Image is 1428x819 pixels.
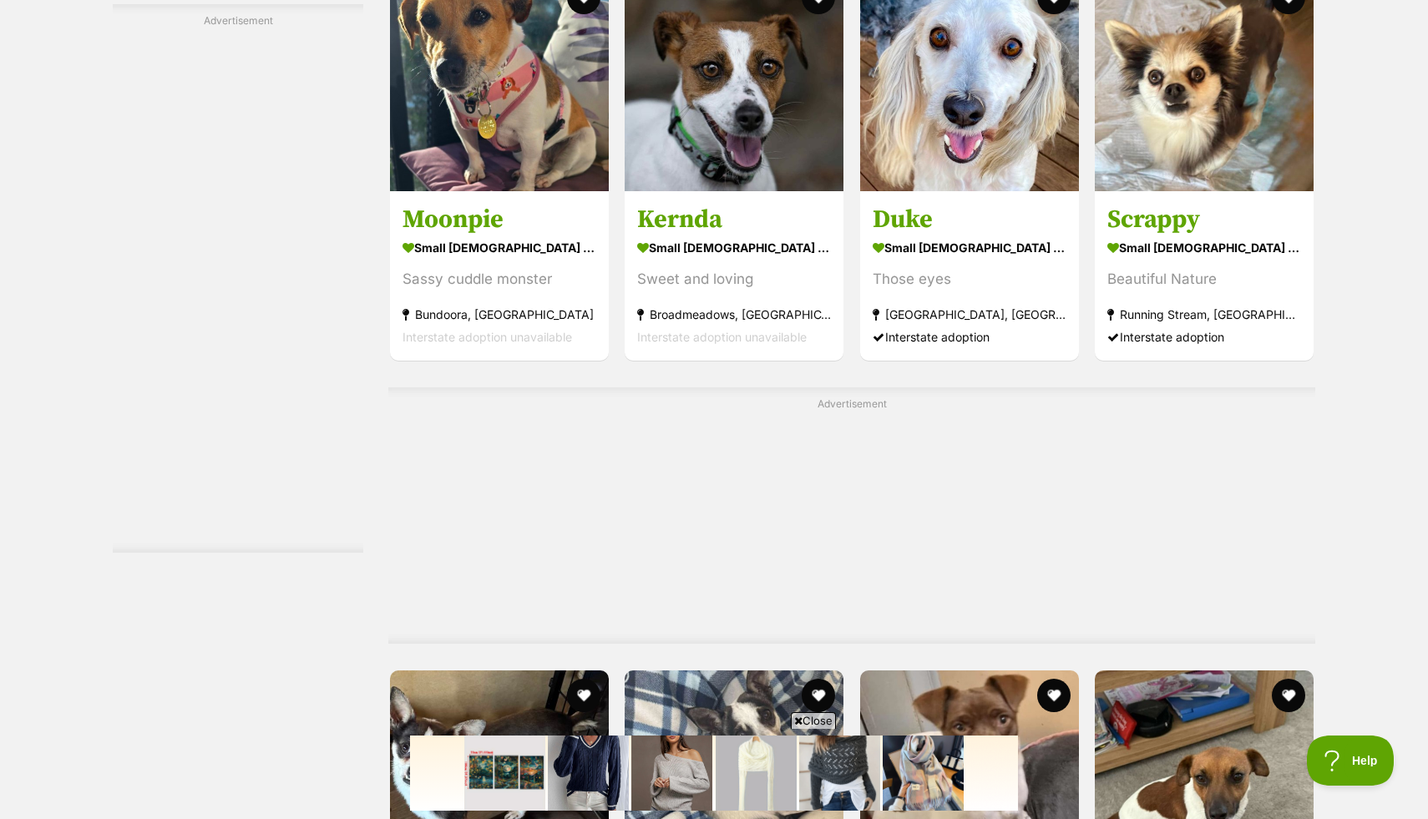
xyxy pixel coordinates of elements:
div: Sweet and loving [637,268,831,291]
strong: [GEOGRAPHIC_DATA], [GEOGRAPHIC_DATA] [873,303,1066,326]
button: favourite [567,679,600,712]
div: Advertisement [113,4,363,553]
div: Those eyes [873,268,1066,291]
iframe: Advertisement [410,736,1018,811]
iframe: Advertisement [447,418,1257,627]
h3: Scrappy [1107,204,1301,235]
button: favourite [803,679,836,712]
h3: Kernda [637,204,831,235]
strong: Running Stream, [GEOGRAPHIC_DATA] [1107,303,1301,326]
div: Sassy cuddle monster [403,268,596,291]
a: Duke small [DEMOGRAPHIC_DATA] Dog Those eyes [GEOGRAPHIC_DATA], [GEOGRAPHIC_DATA] Interstate adop... [860,191,1079,361]
button: favourite [1272,679,1305,712]
span: Interstate adoption unavailable [403,330,572,344]
strong: small [DEMOGRAPHIC_DATA] Dog [637,235,831,260]
a: Moonpie small [DEMOGRAPHIC_DATA] Dog Sassy cuddle monster Bundoora, [GEOGRAPHIC_DATA] Interstate ... [390,191,609,361]
h3: Duke [873,204,1066,235]
div: Interstate adoption [873,326,1066,348]
div: Beautiful Nature [1107,268,1301,291]
div: Interstate adoption [1107,326,1301,348]
a: Kernda small [DEMOGRAPHIC_DATA] Dog Sweet and loving Broadmeadows, [GEOGRAPHIC_DATA] Interstate a... [625,191,843,361]
h3: Moonpie [403,204,596,235]
span: Interstate adoption unavailable [637,330,807,344]
iframe: Advertisement [113,35,363,536]
button: favourite [1037,679,1071,712]
strong: small [DEMOGRAPHIC_DATA] Dog [873,235,1066,260]
strong: small [DEMOGRAPHIC_DATA] Dog [403,235,596,260]
strong: small [DEMOGRAPHIC_DATA] Dog [1107,235,1301,260]
strong: Bundoora, [GEOGRAPHIC_DATA] [403,303,596,326]
iframe: Help Scout Beacon - Open [1307,736,1395,786]
strong: Broadmeadows, [GEOGRAPHIC_DATA] [637,303,831,326]
a: Scrappy small [DEMOGRAPHIC_DATA] Dog Beautiful Nature Running Stream, [GEOGRAPHIC_DATA] Interstat... [1095,191,1314,361]
div: Advertisement [388,387,1315,644]
span: Close [791,712,836,729]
